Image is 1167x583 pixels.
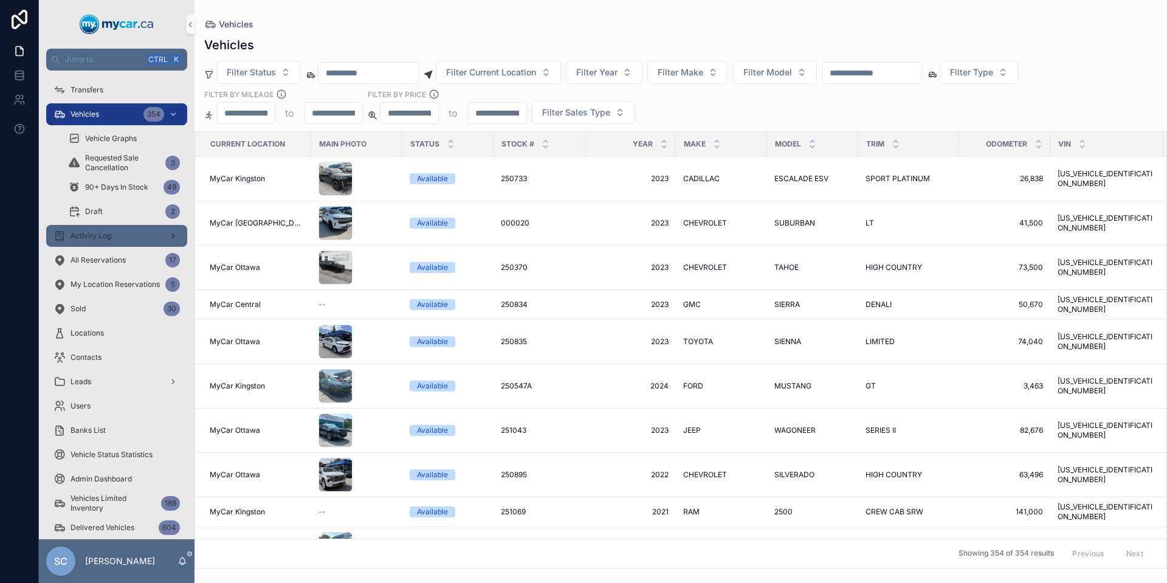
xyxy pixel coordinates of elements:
[501,426,526,435] span: 251043
[1058,258,1156,277] span: [US_VEHICLE_IDENTIFICATION_NUMBER]
[210,218,304,228] a: MyCar [GEOGRAPHIC_DATA]
[46,444,187,466] a: Vehicle Status Statistics
[775,139,801,149] span: Model
[161,496,180,511] div: 188
[319,139,367,149] span: Main Photo
[46,225,187,247] a: Activity Log
[683,337,760,347] a: TOYOTA
[683,426,701,435] span: JEEP
[71,401,91,411] span: Users
[417,425,448,436] div: Available
[774,174,851,184] a: ESCALADE ESV
[866,470,952,480] a: HIGH COUNTRY
[71,494,156,513] span: Vehicles Limited Inventory
[684,139,706,149] span: Make
[210,174,304,184] a: MyCar Kingston
[774,337,801,347] span: SIENNA
[46,298,187,320] a: Sold30
[683,507,760,517] a: RAM
[159,520,180,535] div: 604
[592,470,669,480] a: 2022
[410,262,486,273] a: Available
[171,55,181,64] span: K
[683,507,700,517] span: RAM
[39,71,194,539] div: scrollable content
[410,173,486,184] a: Available
[966,174,1043,184] a: 26,838
[71,85,103,95] span: Transfers
[501,470,577,480] a: 250895
[210,300,261,309] span: MyCar Central
[204,18,253,30] a: Vehicles
[592,263,669,272] a: 2023
[46,103,187,125] a: Vehicles354
[532,101,635,124] button: Select Button
[410,299,486,310] a: Available
[647,61,728,84] button: Select Button
[774,174,828,184] span: ESCALADE ESV
[1058,213,1156,233] a: [US_VEHICLE_IDENTIFICATION_NUMBER]
[71,255,126,265] span: All Reservations
[774,337,851,347] a: SIENNA
[633,139,653,149] span: Year
[1058,332,1156,351] a: [US_VEHICLE_IDENTIFICATION_NUMBER]
[285,106,294,120] p: to
[410,425,486,436] a: Available
[210,337,304,347] a: MyCar Ottawa
[165,204,180,219] div: 2
[410,506,486,517] a: Available
[417,173,448,184] div: Available
[46,49,187,71] button: Jump to...CtrlK
[774,263,799,272] span: TAHOE
[210,507,265,517] span: MyCar Kingston
[866,139,884,149] span: Trim
[71,450,153,460] span: Vehicle Status Statistics
[71,328,104,338] span: Locations
[80,15,154,34] img: App logo
[866,426,952,435] a: SERIES II
[774,300,851,309] a: SIERRA
[85,153,160,173] span: Requested Sale Cancellation
[774,426,816,435] span: WAGONEER
[71,474,132,484] span: Admin Dashboard
[61,152,187,174] a: Requested Sale Cancellation3
[165,253,180,267] div: 17
[210,381,304,391] a: MyCar Kingston
[71,280,160,289] span: My Location Reservations
[774,470,814,480] span: SILVERADO
[210,381,265,391] span: MyCar Kingston
[501,300,528,309] span: 250834
[592,337,669,347] span: 2023
[501,507,577,517] a: 251069
[986,139,1027,149] span: Odometer
[410,139,439,149] span: Status
[774,218,815,228] span: SUBURBAN
[417,381,448,392] div: Available
[417,469,448,480] div: Available
[61,176,187,198] a: 90+ Days In Stock49
[46,371,187,393] a: Leads
[71,304,86,314] span: Sold
[966,507,1043,517] a: 141,000
[46,249,187,271] a: All Reservations17
[85,555,155,567] p: [PERSON_NAME]
[164,180,180,195] div: 49
[966,263,1043,272] a: 73,500
[940,61,1018,84] button: Select Button
[683,263,727,272] span: CHEVROLET
[950,66,993,78] span: Filter Type
[71,353,102,362] span: Contacts
[774,381,811,391] span: MUSTANG
[46,468,187,490] a: Admin Dashboard
[318,507,326,517] span: --
[683,174,720,184] span: CADILLAC
[1058,295,1156,314] span: [US_VEHICLE_IDENTIFICATION_NUMBER]
[216,61,301,84] button: Select Button
[683,470,760,480] a: CHEVROLET
[866,300,952,309] a: DENALI
[592,507,669,517] span: 2021
[592,174,669,184] span: 2023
